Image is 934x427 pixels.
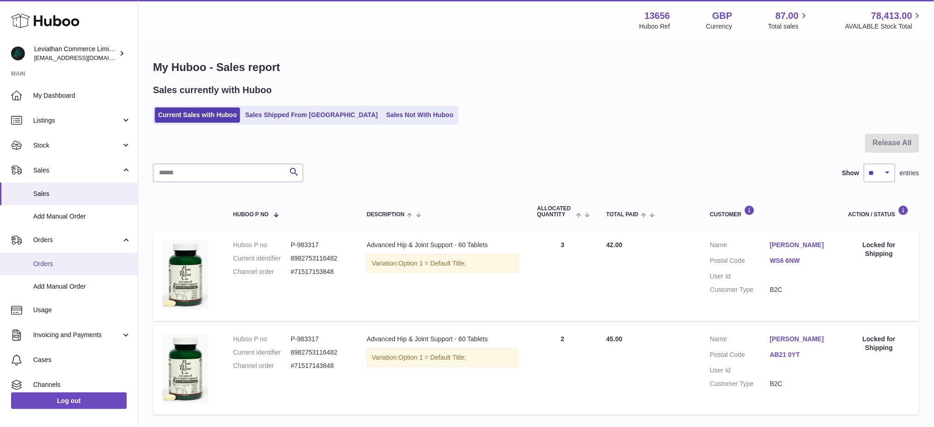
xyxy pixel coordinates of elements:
dt: Postal Code [710,350,770,362]
div: Locked for Shipping [848,241,910,258]
span: Description [367,212,405,218]
img: support@pawwise.co [11,47,25,60]
dd: P-983317 [291,241,348,249]
dd: 8982753116482 [291,254,348,263]
a: 87.00 Total sales [768,10,809,31]
span: [EMAIL_ADDRESS][DOMAIN_NAME] [34,54,135,61]
a: [PERSON_NAME] [770,241,830,249]
span: Invoicing and Payments [33,331,121,339]
dt: Postal Code [710,256,770,267]
dt: Huboo P no [233,241,291,249]
div: Advanced Hip & Joint Support - 60 Tablets [367,335,519,344]
img: 136561724244976.jpg [162,335,208,403]
div: Variation: [367,348,519,367]
dt: Customer Type [710,285,770,294]
dd: #71517153848 [291,267,348,276]
span: Sales [33,190,131,198]
img: 136561724244976.jpg [162,241,208,309]
span: AVAILABLE Stock Total [845,22,923,31]
dt: Current identifier [233,254,291,263]
div: Currency [706,22,733,31]
span: 45.00 [606,335,623,343]
strong: GBP [712,10,732,22]
dt: Channel order [233,267,291,276]
a: Sales Not With Huboo [383,107,457,123]
span: Stock [33,141,121,150]
td: 2 [528,326,597,415]
span: 42.00 [606,241,623,249]
dd: B2C [770,285,830,294]
span: Add Manual Order [33,282,131,291]
span: Sales [33,166,121,175]
span: Channels [33,380,131,389]
span: Cases [33,356,131,364]
span: Option 1 = Default Title; [399,354,466,361]
span: Usage [33,306,131,314]
span: Total sales [768,22,809,31]
span: Option 1 = Default Title; [399,260,466,267]
div: Locked for Shipping [848,335,910,352]
td: 3 [528,231,597,321]
a: WS6 6NW [770,256,830,265]
span: Add Manual Order [33,212,131,221]
span: entries [900,169,919,178]
span: Orders [33,260,131,268]
dt: Channel order [233,362,291,370]
dd: #71517143848 [291,362,348,370]
a: 78,413.00 AVAILABLE Stock Total [845,10,923,31]
dt: Current identifier [233,348,291,357]
span: 87.00 [775,10,799,22]
span: My Dashboard [33,91,131,100]
strong: 13656 [645,10,670,22]
dd: B2C [770,380,830,388]
div: Leviathan Commerce Limited [34,45,117,62]
label: Show [842,169,859,178]
span: Orders [33,236,121,244]
h1: My Huboo - Sales report [153,60,919,75]
div: Action / Status [848,205,910,218]
a: Log out [11,392,127,409]
dd: P-983317 [291,335,348,344]
a: [PERSON_NAME] [770,335,830,344]
h2: Sales currently with Huboo [153,84,272,96]
dt: User Id [710,272,770,281]
span: Huboo P no [233,212,269,218]
dt: Customer Type [710,380,770,388]
dt: Name [710,241,770,252]
div: Advanced Hip & Joint Support - 60 Tablets [367,241,519,249]
div: Customer [710,205,830,218]
div: Huboo Ref [640,22,670,31]
span: Listings [33,116,121,125]
a: Current Sales with Huboo [155,107,240,123]
a: Sales Shipped From [GEOGRAPHIC_DATA] [242,107,381,123]
dt: Huboo P no [233,335,291,344]
dt: Name [710,335,770,346]
a: AB21 0YT [770,350,830,359]
div: Variation: [367,254,519,273]
dd: 8982753116482 [291,348,348,357]
dt: User Id [710,366,770,375]
span: ALLOCATED Quantity [537,206,574,218]
span: Total paid [606,212,639,218]
span: 78,413.00 [871,10,912,22]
